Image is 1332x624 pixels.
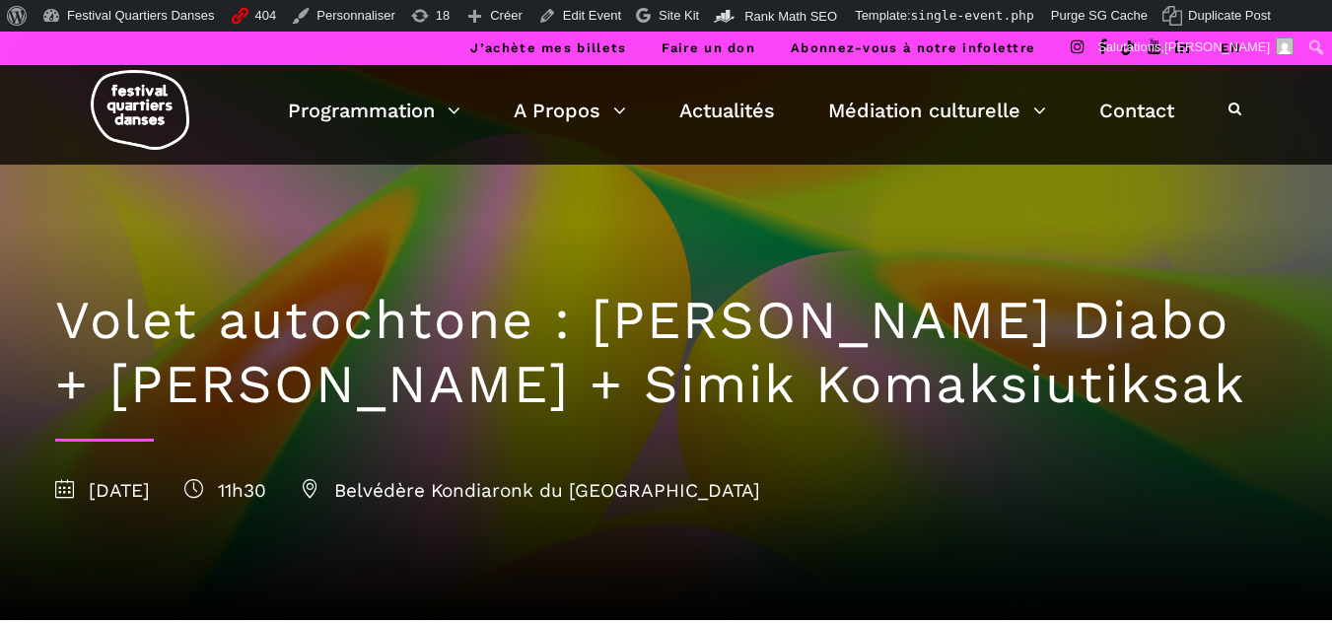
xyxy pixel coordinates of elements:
a: Programmation [288,94,460,127]
a: Salutations, [1090,32,1301,63]
span: Site Kit [659,8,699,23]
img: logo-fqd-med [91,70,189,150]
span: single-event.php [911,8,1034,23]
a: Faire un don [662,40,755,55]
a: A Propos [514,94,626,127]
a: Abonnez-vous à notre infolettre [791,40,1035,55]
a: Médiation culturelle [828,94,1046,127]
span: [PERSON_NAME] [1164,39,1270,54]
a: Contact [1099,94,1174,127]
a: Actualités [679,94,775,127]
span: 11h30 [184,479,266,502]
a: J’achète mes billets [470,40,626,55]
span: [DATE] [55,479,150,502]
h1: Volet autochtone : [PERSON_NAME] Diabo + [PERSON_NAME] + Simik Komaksiutiksak [55,289,1278,417]
span: Belvédère Kondiaronk du [GEOGRAPHIC_DATA] [301,479,760,502]
span: Rank Math SEO [744,9,837,24]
